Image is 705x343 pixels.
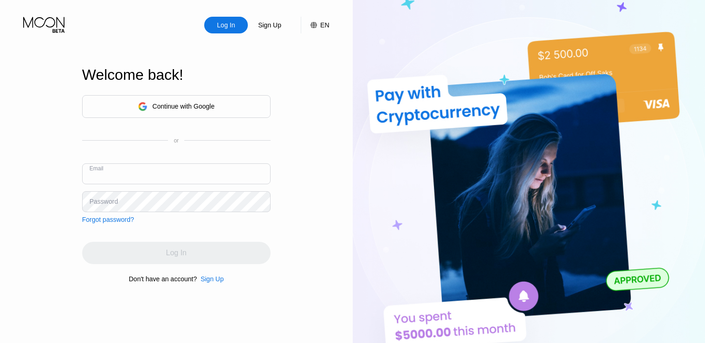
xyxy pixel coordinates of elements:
[129,275,197,283] div: Don't have an account?
[82,66,271,84] div: Welcome back!
[301,17,329,33] div: EN
[201,275,224,283] div: Sign Up
[257,20,282,30] div: Sign Up
[82,95,271,118] div: Continue with Google
[216,20,236,30] div: Log In
[320,21,329,29] div: EN
[204,17,248,33] div: Log In
[90,198,118,205] div: Password
[248,17,291,33] div: Sign Up
[90,165,103,172] div: Email
[82,216,134,223] div: Forgot password?
[174,137,179,144] div: or
[197,275,224,283] div: Sign Up
[152,103,214,110] div: Continue with Google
